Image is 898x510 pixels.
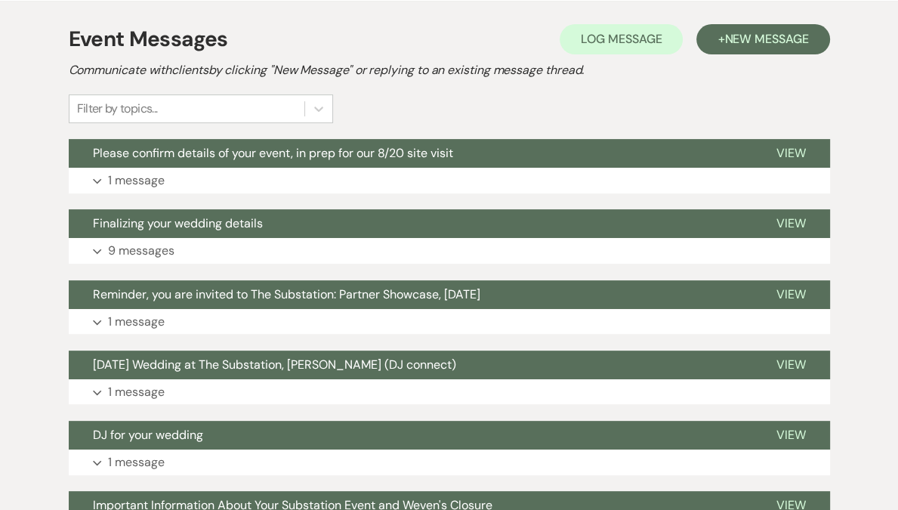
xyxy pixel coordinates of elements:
p: 1 message [108,171,165,190]
span: Finalizing your wedding details [93,215,263,231]
button: +New Message [696,24,829,54]
button: View [752,209,830,238]
h2: Communicate with clients by clicking "New Message" or replying to an existing message thread. [69,61,830,79]
span: [DATE] Wedding at The Substation, [PERSON_NAME] (DJ connect) [93,357,456,372]
p: 9 messages [108,241,174,261]
span: View [776,286,806,302]
p: 1 message [108,312,165,332]
button: Log Message [560,24,683,54]
span: Please confirm details of your event, in prep for our 8/20 site visit [93,145,453,161]
button: Finalizing your wedding details [69,209,752,238]
span: New Message [724,31,808,47]
button: Reminder, you are invited to The Substation: Partner Showcase, [DATE] [69,280,752,309]
button: 9 messages [69,238,830,264]
button: View [752,139,830,168]
span: View [776,427,806,443]
button: 1 message [69,309,830,335]
button: View [752,351,830,379]
span: Reminder, you are invited to The Substation: Partner Showcase, [DATE] [93,286,480,302]
button: [DATE] Wedding at The Substation, [PERSON_NAME] (DJ connect) [69,351,752,379]
span: DJ for your wedding [93,427,203,443]
span: Log Message [581,31,662,47]
p: 1 message [108,382,165,402]
button: Please confirm details of your event, in prep for our 8/20 site visit [69,139,752,168]
div: Filter by topics... [77,100,158,118]
p: 1 message [108,453,165,472]
h1: Event Messages [69,23,228,55]
button: View [752,421,830,450]
button: 1 message [69,450,830,475]
button: DJ for your wedding [69,421,752,450]
span: View [776,215,806,231]
span: View [776,357,806,372]
button: View [752,280,830,309]
button: 1 message [69,379,830,405]
span: View [776,145,806,161]
button: 1 message [69,168,830,193]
